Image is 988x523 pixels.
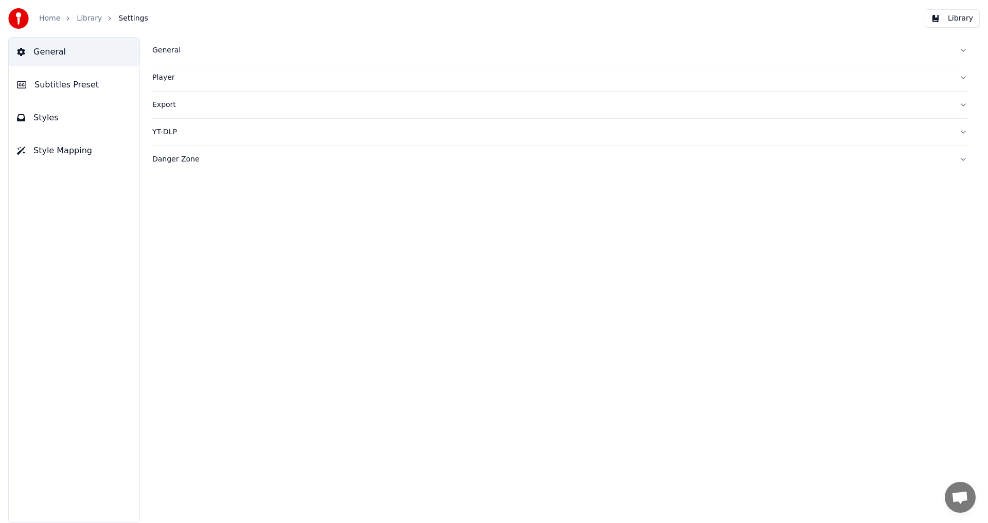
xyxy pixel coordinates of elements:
[9,103,139,132] button: Styles
[8,8,29,29] img: youka
[33,46,66,58] span: General
[33,145,92,157] span: Style Mapping
[152,100,951,110] div: Export
[39,13,148,24] nav: breadcrumb
[152,45,951,56] div: General
[152,154,951,165] div: Danger Zone
[9,136,139,165] button: Style Mapping
[39,13,60,24] a: Home
[152,64,967,91] button: Player
[152,119,967,146] button: YT-DLP
[152,146,967,173] button: Danger Zone
[118,13,148,24] span: Settings
[152,37,967,64] button: General
[925,9,980,28] button: Library
[152,92,967,118] button: Export
[33,112,59,124] span: Styles
[152,127,951,137] div: YT-DLP
[152,73,951,83] div: Player
[9,70,139,99] button: Subtitles Preset
[9,38,139,66] button: General
[34,79,99,91] span: Subtitles Preset
[77,13,102,24] a: Library
[945,482,976,513] div: Open chat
